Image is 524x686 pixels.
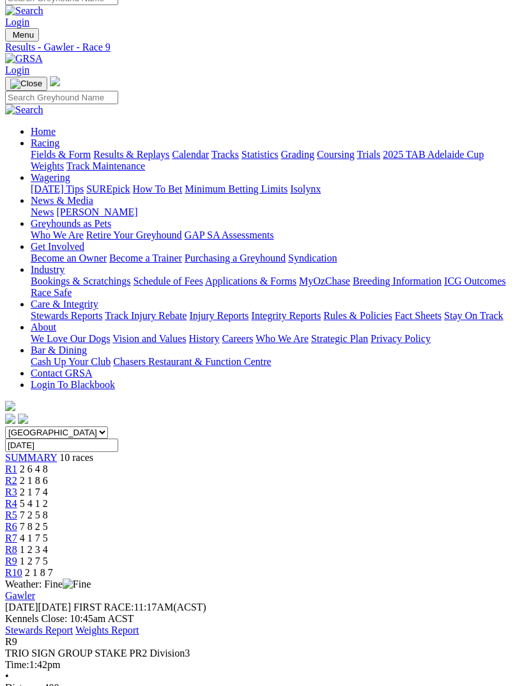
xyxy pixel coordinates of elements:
[242,149,279,160] a: Statistics
[31,379,115,390] a: Login To Blackbook
[31,137,59,148] a: Racing
[5,533,17,543] span: R7
[189,333,219,344] a: History
[73,602,206,612] span: 11:17AM(ACST)
[31,230,84,240] a: Who We Are
[5,104,43,116] img: Search
[20,464,48,474] span: 2 6 4 8
[281,149,314,160] a: Grading
[5,636,17,647] span: R9
[31,333,110,344] a: We Love Our Dogs
[25,567,53,578] span: 2 1 8 7
[5,579,91,589] span: Weather: Fine
[5,401,15,411] img: logo-grsa-white.png
[31,149,519,172] div: Racing
[31,149,91,160] a: Fields & Form
[383,149,484,160] a: 2025 TAB Adelaide Cup
[444,310,503,321] a: Stay On Track
[5,510,17,520] span: R5
[31,218,111,229] a: Greyhounds as Pets
[5,439,118,452] input: Select date
[353,276,442,286] a: Breeding Information
[5,625,73,635] a: Stewards Report
[105,310,187,321] a: Track Injury Rebate
[93,149,169,160] a: Results & Replays
[288,253,337,263] a: Syndication
[86,230,182,240] a: Retire Your Greyhound
[63,579,91,590] img: Fine
[10,79,42,89] img: Close
[395,310,442,321] a: Fact Sheets
[185,183,288,194] a: Minimum Betting Limits
[185,253,286,263] a: Purchasing a Greyhound
[20,475,48,486] span: 2 1 8 6
[31,253,519,264] div: Get Involved
[75,625,139,635] a: Weights Report
[56,207,137,217] a: [PERSON_NAME]
[5,613,519,625] div: Kennels Close: 10:45am ACST
[357,149,380,160] a: Trials
[31,356,519,368] div: Bar & Dining
[59,452,93,463] span: 10 races
[189,310,249,321] a: Injury Reports
[31,345,87,355] a: Bar & Dining
[31,195,93,206] a: News & Media
[20,556,48,566] span: 1 2 7 5
[31,230,519,241] div: Greyhounds as Pets
[31,322,56,332] a: About
[5,65,29,75] a: Login
[31,276,519,299] div: Industry
[5,42,519,53] a: Results - Gawler - Race 9
[256,333,309,344] a: Who We Are
[5,91,118,104] input: Search
[5,556,17,566] a: R9
[50,76,60,86] img: logo-grsa-white.png
[5,414,15,424] img: facebook.svg
[5,53,43,65] img: GRSA
[31,241,84,252] a: Get Involved
[109,253,182,263] a: Become a Trainer
[5,452,57,463] a: SUMMARY
[31,368,92,378] a: Contact GRSA
[5,671,9,682] span: •
[31,207,519,218] div: News & Media
[31,253,107,263] a: Become an Owner
[5,602,38,612] span: [DATE]
[31,299,98,309] a: Care & Integrity
[5,544,17,555] a: R8
[5,521,17,532] a: R6
[5,475,17,486] a: R2
[31,310,102,321] a: Stewards Reports
[371,333,431,344] a: Privacy Policy
[31,183,84,194] a: [DATE] Tips
[31,183,519,195] div: Wagering
[172,149,209,160] a: Calendar
[5,487,17,497] a: R3
[86,183,130,194] a: SUREpick
[31,276,130,286] a: Bookings & Scratchings
[212,149,239,160] a: Tracks
[5,498,17,509] span: R4
[20,487,48,497] span: 2 1 7 4
[299,276,350,286] a: MyOzChase
[311,333,368,344] a: Strategic Plan
[113,356,271,367] a: Chasers Restaurant & Function Centre
[20,510,48,520] span: 7 2 5 8
[66,160,145,171] a: Track Maintenance
[5,77,47,91] button: Toggle navigation
[5,464,17,474] span: R1
[31,126,56,137] a: Home
[20,533,48,543] span: 4 1 7 5
[31,207,54,217] a: News
[31,310,519,322] div: Care & Integrity
[5,5,43,17] img: Search
[5,567,22,578] a: R10
[5,648,519,659] div: TRIO SIGN GROUP STAKE PR2 Division3
[20,544,48,555] span: 1 2 3 4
